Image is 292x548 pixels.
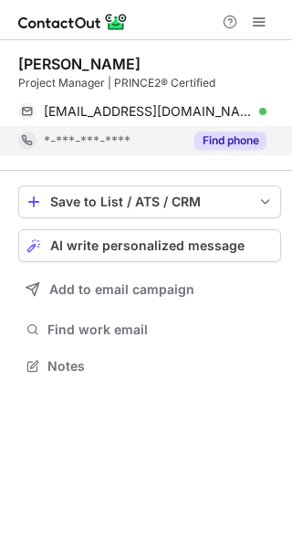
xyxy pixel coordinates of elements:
div: Project Manager | PRINCE2® Certified [18,75,281,91]
span: [EMAIL_ADDRESS][DOMAIN_NAME] [44,103,253,120]
span: Notes [47,358,274,374]
button: save-profile-one-click [18,185,281,218]
button: Reveal Button [194,132,266,150]
img: ContactOut v5.3.10 [18,11,128,33]
div: [PERSON_NAME] [18,55,141,73]
button: Notes [18,353,281,379]
button: AI write personalized message [18,229,281,262]
span: Add to email campaign [49,282,194,297]
div: Save to List / ATS / CRM [50,195,249,209]
span: Find work email [47,321,274,338]
span: AI write personalized message [50,238,245,253]
button: Find work email [18,317,281,342]
button: Add to email campaign [18,273,281,306]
